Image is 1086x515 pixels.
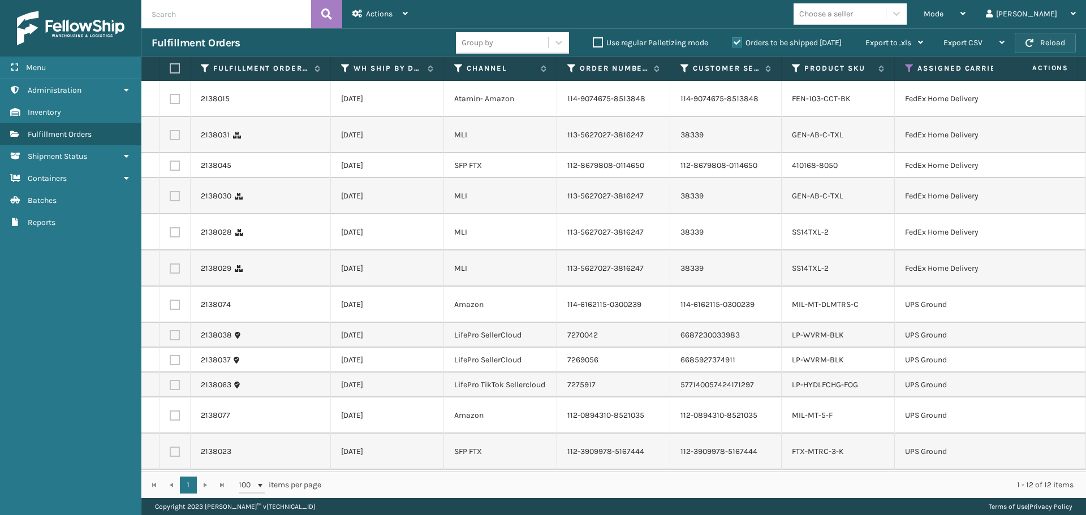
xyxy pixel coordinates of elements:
[943,38,982,47] span: Export CSV
[444,81,557,117] td: Atamin- Amazon
[444,434,557,470] td: SFP FTX
[444,250,557,287] td: MLI
[792,191,843,201] a: GEN-AB-C-TXL
[693,63,760,73] label: Customer Service Order Number
[331,434,444,470] td: [DATE]
[670,117,782,153] td: 38339
[331,397,444,434] td: [DATE]
[180,477,197,494] a: 1
[331,348,444,373] td: [DATE]
[201,379,231,391] a: 2138063
[239,479,256,491] span: 100
[28,218,55,227] span: Reports
[732,38,842,47] label: Orders to be shipped [DATE]
[670,348,782,373] td: 6685927374911
[331,287,444,323] td: [DATE]
[580,63,648,73] label: Order Number
[557,81,670,117] td: 114-9074675-8513848
[444,397,557,434] td: Amazon
[557,287,670,323] td: 114-6162115-0300239
[670,373,782,397] td: 577140057424171297
[557,214,670,250] td: 113-5627027-3816247
[444,287,557,323] td: Amazon
[201,93,230,105] a: 2138015
[670,250,782,287] td: 38339
[467,63,535,73] label: Channel
[28,196,57,205] span: Batches
[792,263,829,273] a: SS14TXL-2
[366,9,393,19] span: Actions
[17,11,124,45] img: logo
[1015,33,1076,53] button: Reload
[792,447,844,456] a: FTX-MTRC-3-K
[444,323,557,348] td: LifePro SellerCloud
[792,330,844,340] a: LP-WVRM-BLK
[792,130,843,140] a: GEN-AB-C-TXL
[201,410,230,421] a: 2138077
[670,434,782,470] td: 112-3909978-5167444
[593,38,708,47] label: Use regular Palletizing mode
[155,498,315,515] p: Copyright 2023 [PERSON_NAME]™ v [TECHNICAL_ID]
[28,174,67,183] span: Containers
[557,373,670,397] td: 7275917
[989,503,1028,510] a: Terms of Use
[444,117,557,153] td: MLI
[799,8,853,20] div: Choose a seller
[444,214,557,250] td: MLI
[26,63,46,72] span: Menu
[444,153,557,178] td: SFP FTX
[28,107,61,117] span: Inventory
[201,227,232,238] a: 2138028
[28,129,92,139] span: Fulfillment Orders
[201,330,232,341] a: 2138038
[331,117,444,153] td: [DATE]
[917,63,1069,73] label: Assigned Carrier Service
[804,63,873,73] label: Product SKU
[997,59,1075,77] span: Actions
[557,397,670,434] td: 112-0894310-8521035
[331,250,444,287] td: [DATE]
[557,348,670,373] td: 7269056
[331,153,444,178] td: [DATE]
[557,178,670,214] td: 113-5627027-3816247
[792,380,858,390] a: LP-HYDLFCHG-FOG
[28,85,81,95] span: Administration
[337,479,1074,491] div: 1 - 12 of 12 items
[670,287,782,323] td: 114-6162115-0300239
[557,117,670,153] td: 113-5627027-3816247
[201,129,230,141] a: 2138031
[239,477,321,494] span: items per page
[924,9,943,19] span: Mode
[331,81,444,117] td: [DATE]
[670,178,782,214] td: 38339
[444,178,557,214] td: MLI
[152,36,240,50] h3: Fulfillment Orders
[557,153,670,178] td: 112-8679808-0114650
[201,299,231,310] a: 2138074
[792,227,829,237] a: SS14TXL-2
[670,214,782,250] td: 38339
[201,160,231,171] a: 2138045
[792,300,859,309] a: MIL-MT-DLMTRS-C
[331,323,444,348] td: [DATE]
[1029,503,1072,510] a: Privacy Policy
[989,498,1072,515] div: |
[792,355,844,365] a: LP-WVRM-BLK
[331,373,444,397] td: [DATE]
[557,323,670,348] td: 7270042
[331,178,444,214] td: [DATE]
[331,214,444,250] td: [DATE]
[792,161,838,170] a: 410168-8050
[670,323,782,348] td: 6687230033983
[557,250,670,287] td: 113-5627027-3816247
[354,63,422,73] label: WH Ship By Date
[201,446,231,457] a: 2138023
[462,37,493,49] div: Group by
[557,434,670,470] td: 112-3909978-5167444
[201,263,231,274] a: 2138029
[28,152,87,161] span: Shipment Status
[792,94,851,103] a: FEN-103-CCT-BK
[444,373,557,397] td: LifePro TikTok Sellercloud
[201,354,231,366] a: 2138037
[213,63,309,73] label: Fulfillment Order Id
